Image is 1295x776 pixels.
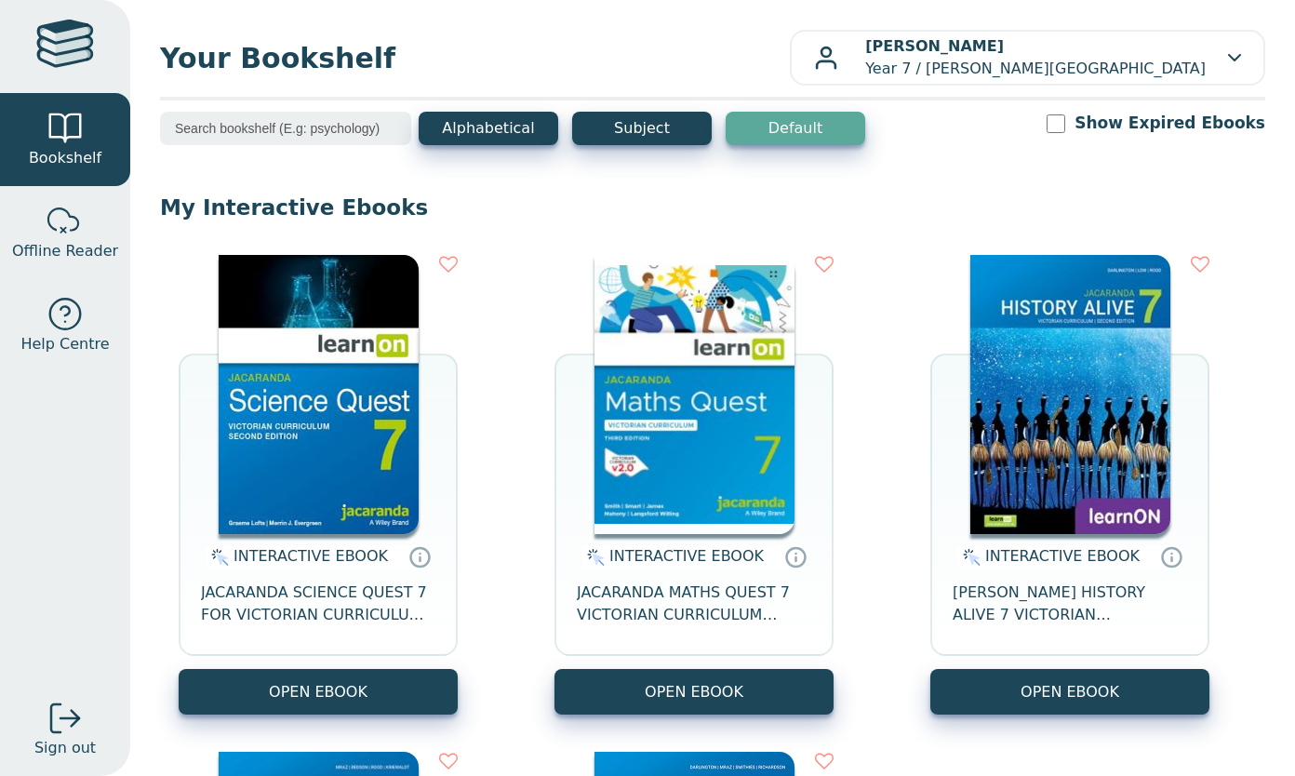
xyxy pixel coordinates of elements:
img: 329c5ec2-5188-ea11-a992-0272d098c78b.jpg [219,255,419,534]
a: Interactive eBooks are accessed online via the publisher’s portal. They contain interactive resou... [1160,545,1182,568]
span: INTERACTIVE EBOOK [609,547,764,565]
button: Subject [572,112,712,145]
button: OPEN EBOOK [554,669,834,715]
button: OPEN EBOOK [179,669,458,715]
span: Offline Reader [12,240,118,262]
span: INTERACTIVE EBOOK [234,547,388,565]
span: [PERSON_NAME] HISTORY ALIVE 7 VICTORIAN CURRICULUM LEARNON EBOOK 2E [953,582,1187,626]
b: [PERSON_NAME] [865,37,1004,55]
span: Your Bookshelf [160,37,790,79]
span: JACARANDA MATHS QUEST 7 VICTORIAN CURRICULUM LEARNON EBOOK 3E [577,582,811,626]
button: [PERSON_NAME]Year 7 / [PERSON_NAME][GEOGRAPHIC_DATA] [790,30,1265,86]
span: Bookshelf [29,147,101,169]
a: Interactive eBooks are accessed online via the publisher’s portal. They contain interactive resou... [784,545,807,568]
button: Default [726,112,865,145]
label: Show Expired Ebooks [1075,112,1265,135]
p: My Interactive Ebooks [160,194,1265,221]
button: OPEN EBOOK [930,669,1209,715]
span: INTERACTIVE EBOOK [985,547,1140,565]
img: interactive.svg [957,546,981,569]
img: b87b3e28-4171-4aeb-a345-7fa4fe4e6e25.jpg [594,255,794,534]
img: d4781fba-7f91-e911-a97e-0272d098c78b.jpg [970,255,1170,534]
span: JACARANDA SCIENCE QUEST 7 FOR VICTORIAN CURRICULUM LEARNON 2E EBOOK [201,582,435,626]
span: Sign out [34,737,96,759]
img: interactive.svg [206,546,229,569]
img: interactive.svg [581,546,605,569]
span: Help Centre [20,333,109,355]
p: Year 7 / [PERSON_NAME][GEOGRAPHIC_DATA] [865,35,1206,80]
button: Alphabetical [419,112,558,145]
input: Search bookshelf (E.g: psychology) [160,112,411,145]
a: Interactive eBooks are accessed online via the publisher’s portal. They contain interactive resou... [408,545,431,568]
